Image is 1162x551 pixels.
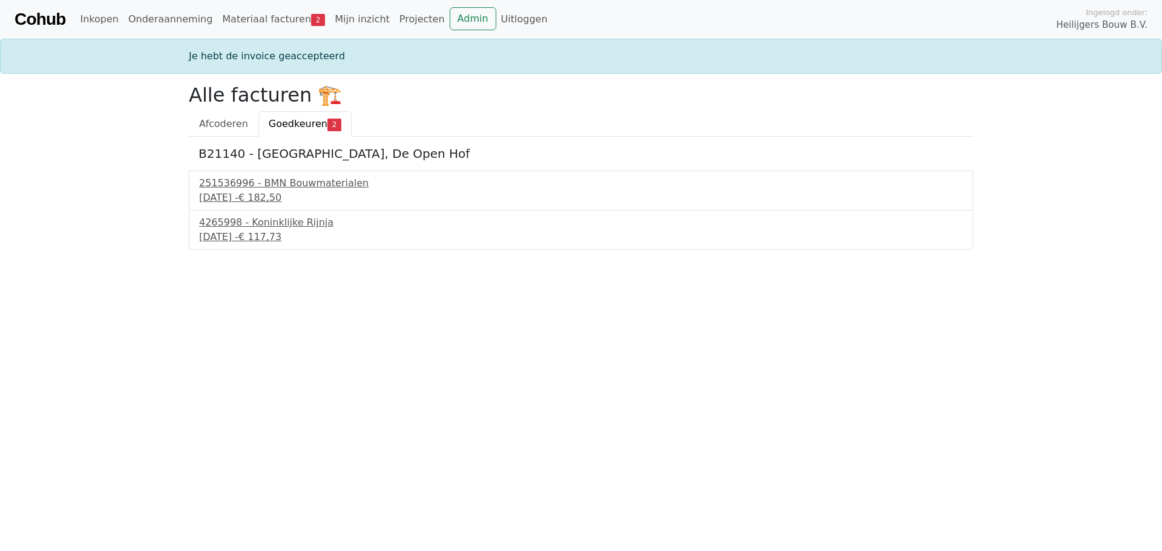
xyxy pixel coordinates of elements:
[238,192,281,203] span: € 182,50
[123,7,217,31] a: Onderaanneming
[258,111,352,137] a: Goedkeuren2
[450,7,496,30] a: Admin
[199,146,963,161] h5: B21140 - [GEOGRAPHIC_DATA], De Open Hof
[199,118,248,129] span: Afcoderen
[199,191,963,205] div: [DATE] -
[1056,18,1147,32] span: Heilijgers Bouw B.V.
[15,5,65,34] a: Cohub
[327,119,341,131] span: 2
[199,176,963,205] a: 251536996 - BMN Bouwmaterialen[DATE] -€ 182,50
[189,83,973,106] h2: Alle facturen 🏗️
[199,176,963,191] div: 251536996 - BMN Bouwmaterialen
[75,7,123,31] a: Inkopen
[199,230,963,244] div: [DATE] -
[311,14,325,26] span: 2
[330,7,395,31] a: Mijn inzicht
[199,215,963,244] a: 4265998 - Koninklijke Rijnja[DATE] -€ 117,73
[395,7,450,31] a: Projecten
[496,7,553,31] a: Uitloggen
[217,7,330,31] a: Materiaal facturen2
[1086,7,1147,18] span: Ingelogd onder:
[189,111,258,137] a: Afcoderen
[199,215,963,230] div: 4265998 - Koninklijke Rijnja
[182,49,980,64] div: Je hebt de invoice geaccepteerd
[269,118,327,129] span: Goedkeuren
[238,231,281,243] span: € 117,73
